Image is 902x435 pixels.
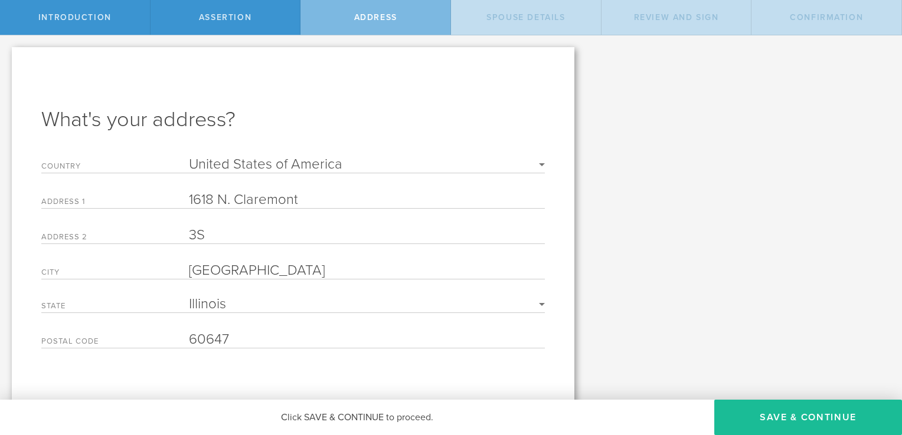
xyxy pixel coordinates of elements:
label: Postal code [41,338,189,348]
button: Save & Continue [714,400,902,435]
label: Address 1 [41,198,189,208]
span: Review and Sign [634,12,719,22]
span: assertion [199,12,251,22]
input: Apt. or Suite # [189,226,545,243]
span: Spouse Details [486,12,565,22]
input: Required [189,262,545,279]
label: State [41,302,189,312]
span: Address [354,12,397,22]
h1: What's your address? [41,106,545,134]
label: City [41,269,189,279]
span: Introduction [38,12,112,22]
input: Required [189,331,545,348]
label: Address 2 [41,233,189,243]
label: Country [41,163,189,173]
span: Confirmation [790,12,863,22]
input: Required [189,191,545,208]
